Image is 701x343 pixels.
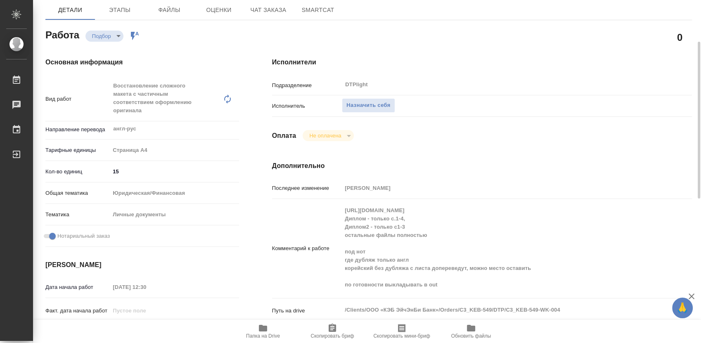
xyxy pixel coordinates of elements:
[272,244,342,253] p: Комментарий к работе
[672,298,693,318] button: 🙏
[149,5,189,15] span: Файлы
[110,143,239,157] div: Страница А4
[342,203,657,292] textarea: [URL][DOMAIN_NAME] Диплом - только с.1-4, Диплом2 - только с1-3 остальные файлы полностью под нот...
[367,320,436,343] button: Скопировать мини-бриф
[45,307,110,315] p: Факт. дата начала работ
[85,31,123,42] div: Подбор
[272,102,342,110] p: Исполнитель
[298,5,338,15] span: SmartCat
[228,320,298,343] button: Папка на Drive
[45,57,239,67] h4: Основная информация
[249,5,288,15] span: Чат заказа
[45,125,110,134] p: Направление перевода
[373,333,430,339] span: Скопировать мини-бриф
[50,5,90,15] span: Детали
[45,211,110,219] p: Тематика
[298,320,367,343] button: Скопировать бриф
[90,33,114,40] button: Подбор
[677,30,682,44] h2: 0
[57,232,110,240] span: Нотариальный заказ
[199,5,239,15] span: Оценки
[310,333,354,339] span: Скопировать бриф
[272,131,296,141] h4: Оплата
[307,132,343,139] button: Не оплачена
[342,182,657,194] input: Пустое поле
[675,299,689,317] span: 🙏
[451,333,491,339] span: Обновить файлы
[342,303,657,317] textarea: /Clients/ООО «КЭБ ЭйчЭнБи Банк»/Orders/C3_KEB-549/DTP/C3_KEB-549-WK-004
[246,333,280,339] span: Папка на Drive
[272,57,692,67] h4: Исполнители
[45,146,110,154] p: Тарифные единицы
[110,305,182,317] input: Пустое поле
[110,186,239,200] div: Юридическая/Финансовая
[436,320,506,343] button: Обновить файлы
[45,27,79,42] h2: Работа
[45,95,110,103] p: Вид работ
[100,5,140,15] span: Этапы
[272,161,692,171] h4: Дополнительно
[110,166,239,177] input: ✎ Введи что-нибудь
[272,307,342,315] p: Путь на drive
[45,260,239,270] h4: [PERSON_NAME]
[45,283,110,291] p: Дата начала работ
[346,101,390,110] span: Назначить себя
[303,130,353,141] div: Подбор
[45,189,110,197] p: Общая тематика
[110,281,182,293] input: Пустое поле
[45,168,110,176] p: Кол-во единиц
[272,184,342,192] p: Последнее изменение
[110,208,239,222] div: Личные документы
[272,81,342,90] p: Подразделение
[342,98,395,113] button: Назначить себя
